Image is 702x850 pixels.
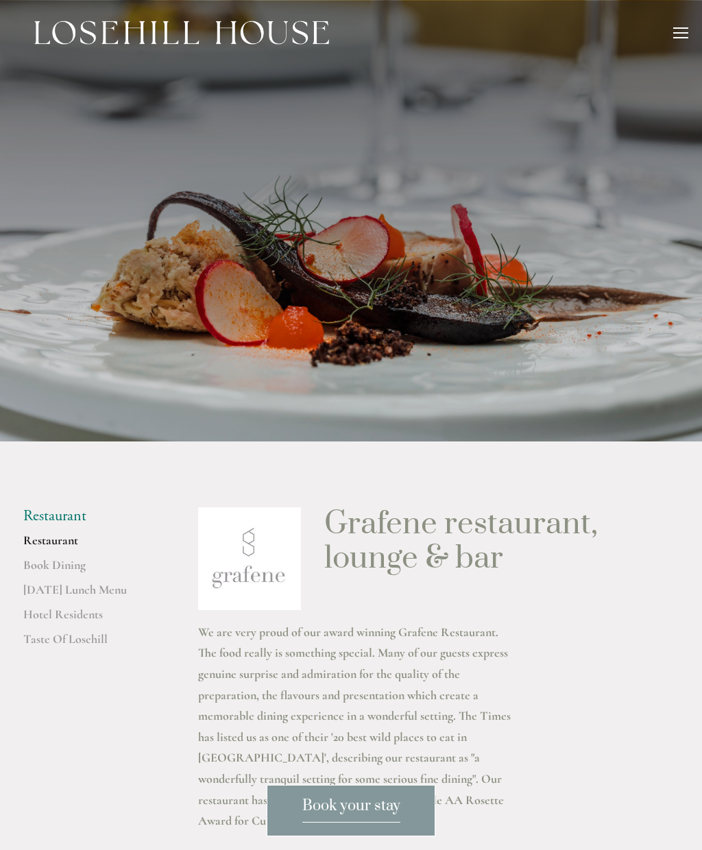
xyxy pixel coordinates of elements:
[23,582,154,607] a: [DATE] Lunch Menu
[267,785,435,836] a: Book your stay
[23,557,154,582] a: Book Dining
[198,507,301,610] img: grafene.jpg
[23,607,154,631] a: Hotel Residents
[198,622,511,831] p: We are very proud of our award winning Grafene Restaurant. The food really is something special. ...
[23,631,154,656] a: Taste Of Losehill
[23,507,154,525] li: Restaurant
[23,533,154,557] a: Restaurant
[324,507,679,576] h1: Grafene restaurant, lounge & bar
[34,21,329,45] img: Losehill House
[302,797,400,823] span: Book your stay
